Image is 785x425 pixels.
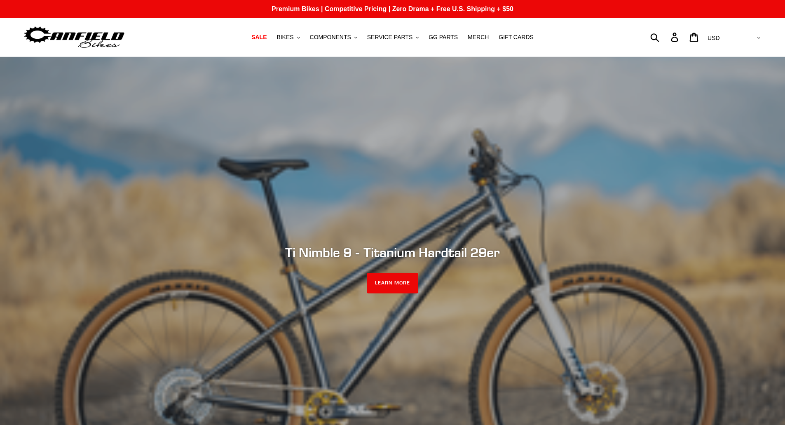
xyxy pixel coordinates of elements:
a: GIFT CARDS [494,32,538,43]
span: SALE [251,34,267,41]
a: MERCH [464,32,493,43]
span: MERCH [468,34,489,41]
a: LEARN MORE [367,273,418,294]
button: SERVICE PARTS [363,32,423,43]
span: BIKES [277,34,293,41]
a: SALE [247,32,271,43]
span: SERVICE PARTS [367,34,412,41]
button: BIKES [272,32,304,43]
span: COMPONENTS [310,34,351,41]
button: COMPONENTS [306,32,361,43]
img: Canfield Bikes [23,24,126,50]
span: GIFT CARDS [499,34,534,41]
span: GG PARTS [429,34,458,41]
h2: Ti Nimble 9 - Titanium Hardtail 29er [168,245,617,261]
input: Search [655,28,676,46]
a: GG PARTS [424,32,462,43]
